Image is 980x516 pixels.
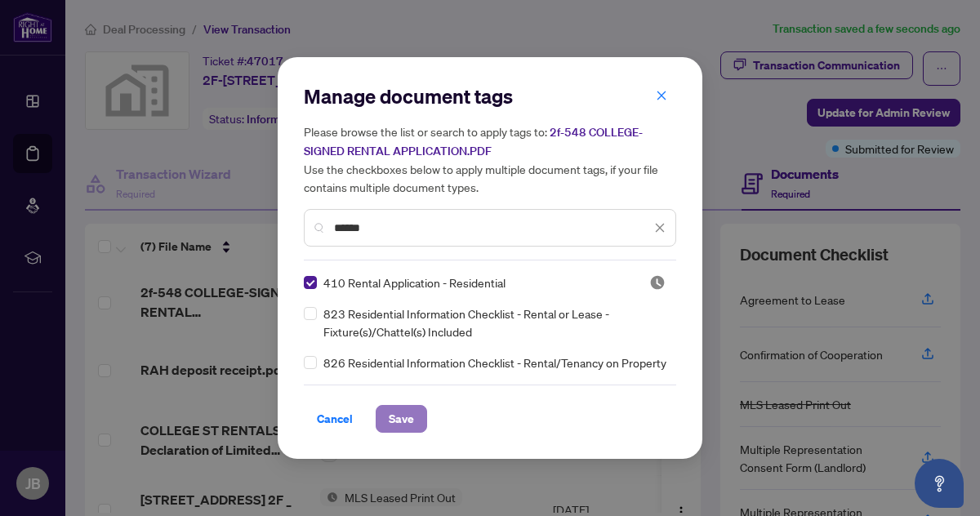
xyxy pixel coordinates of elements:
[389,406,414,432] span: Save
[323,305,666,340] span: 823 Residential Information Checklist - Rental or Lease - Fixture(s)/Chattel(s) Included
[649,274,666,291] img: status
[654,222,666,234] span: close
[323,354,666,371] span: 826 Residential Information Checklist - Rental/Tenancy on Property
[304,83,676,109] h2: Manage document tags
[656,90,667,101] span: close
[915,459,964,508] button: Open asap
[317,406,353,432] span: Cancel
[376,405,427,433] button: Save
[304,405,366,433] button: Cancel
[304,122,676,196] h5: Please browse the list or search to apply tags to: Use the checkboxes below to apply multiple doc...
[649,274,666,291] span: Pending Review
[323,274,506,291] span: 410 Rental Application - Residential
